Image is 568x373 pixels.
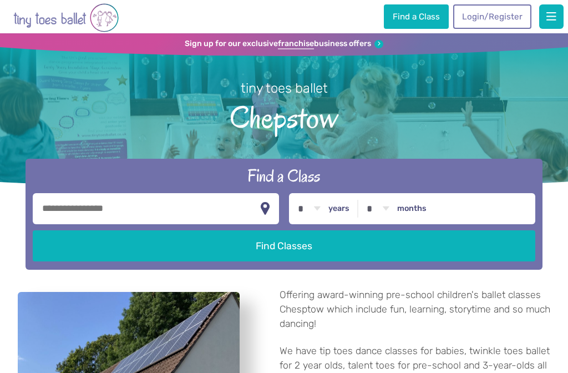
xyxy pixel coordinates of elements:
[185,39,383,49] a: Sign up for our exclusivefranchisebusiness offers
[16,98,552,134] span: Chepstow
[397,204,427,214] label: months
[278,39,314,49] strong: franchise
[384,4,448,29] a: Find a Class
[33,165,535,187] h2: Find a Class
[280,288,550,331] p: Offering award-winning pre-school children's ballet classes Chesptow which include fun, learning,...
[328,204,349,214] label: years
[13,2,119,33] img: tiny toes ballet
[453,4,531,29] a: Login/Register
[241,80,328,96] small: tiny toes ballet
[33,230,535,261] button: Find Classes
